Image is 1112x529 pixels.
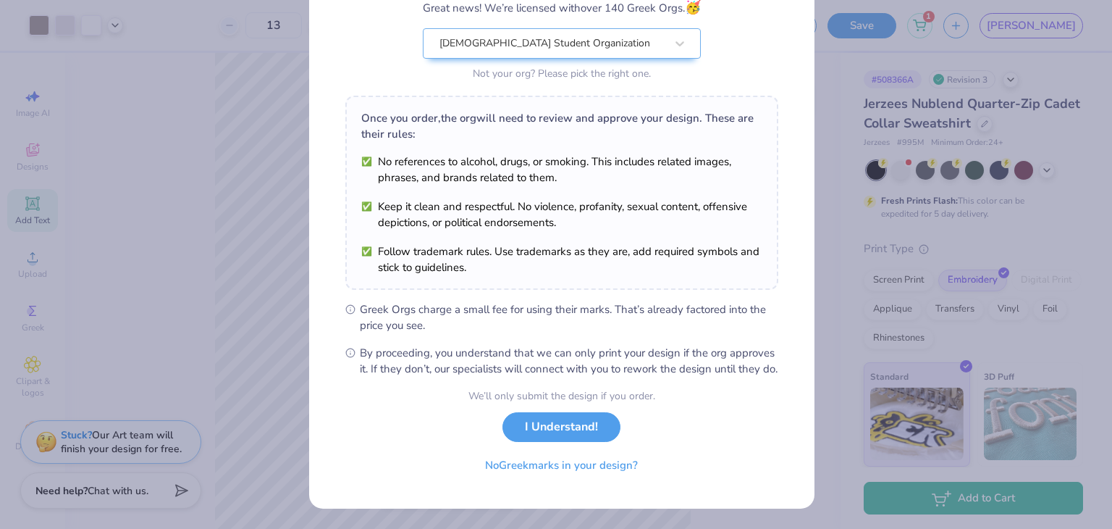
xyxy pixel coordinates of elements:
[361,154,762,186] li: No references to alcohol, drugs, or smoking. This includes related images, phrases, and brands re...
[473,451,650,480] button: NoGreekmarks in your design?
[361,199,762,230] li: Keep it clean and respectful. No violence, profanity, sexual content, offensive depictions, or po...
[360,301,778,333] span: Greek Orgs charge a small fee for using their marks. That’s already factored into the price you see.
[361,243,762,275] li: Follow trademark rules. Use trademarks as they are, add required symbols and stick to guidelines.
[423,66,701,81] div: Not your org? Please pick the right one.
[502,412,620,442] button: I Understand!
[468,388,655,404] div: We’ll only submit the design if you order.
[361,110,762,142] div: Once you order, the org will need to review and approve your design. These are their rules:
[360,345,778,377] span: By proceeding, you understand that we can only print your design if the org approves it. If they ...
